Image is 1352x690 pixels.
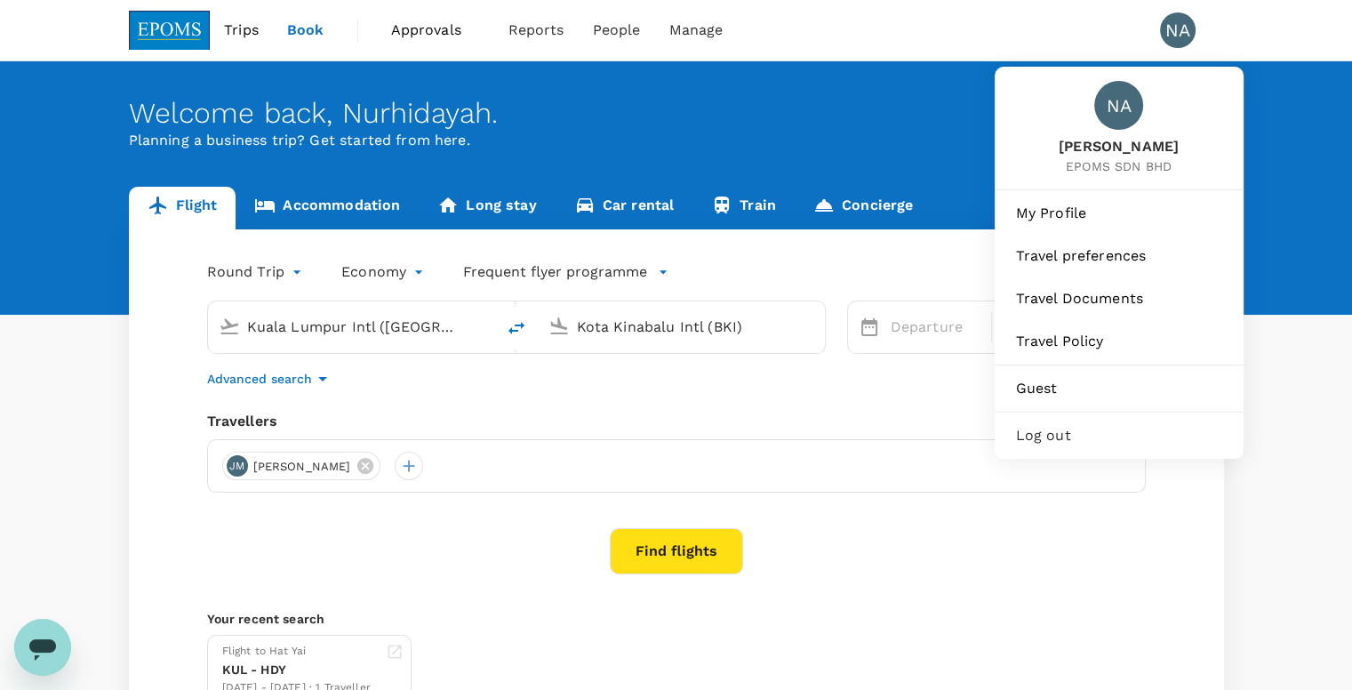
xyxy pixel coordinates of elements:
iframe: Button to launch messaging window [14,619,71,676]
span: [PERSON_NAME] [243,458,362,476]
p: Planning a business trip? Get started from here. [129,130,1224,151]
a: Train [692,187,795,229]
a: Travel preferences [1002,237,1236,276]
a: Guest [1002,369,1236,408]
p: Your recent search [207,610,1146,628]
div: Flight to Hat Yai [222,643,371,661]
div: Welcome back , Nurhidayah . [129,97,1224,130]
a: Long stay [419,187,555,229]
div: Round Trip [207,258,307,286]
span: EPOMS SDN BHD [1059,157,1179,175]
a: Travel Documents [1002,279,1236,318]
div: Travellers [207,411,1146,432]
span: Travel Policy [1016,331,1222,352]
span: Reports [508,20,564,41]
a: Flight [129,187,236,229]
button: Open [483,325,486,328]
div: Log out [1002,416,1236,455]
button: delete [495,307,538,349]
a: Concierge [795,187,932,229]
button: Find flights [610,528,743,574]
span: My Profile [1016,203,1222,224]
button: Advanced search [207,368,333,389]
a: Accommodation [236,187,419,229]
input: Going to [577,313,788,341]
a: Car rental [556,187,693,229]
div: JM[PERSON_NAME] [222,452,381,480]
span: [PERSON_NAME] [1059,137,1179,157]
div: Economy [341,258,428,286]
input: Depart from [247,313,458,341]
span: Trips [224,20,259,41]
button: Frequent flyer programme [463,261,668,283]
div: NA [1160,12,1196,48]
span: Travel Documents [1016,288,1222,309]
span: People [593,20,641,41]
div: KUL - HDY [222,661,371,679]
a: Travel Policy [1002,322,1236,361]
div: JM [227,455,248,477]
img: EPOMS SDN BHD [129,11,211,50]
span: Log out [1016,425,1222,446]
span: Guest [1016,378,1222,399]
span: Approvals [391,20,480,41]
div: NA [1094,81,1143,130]
span: Book [287,20,324,41]
button: Open [812,325,816,328]
span: Manage [668,20,723,41]
p: Departure [891,317,980,338]
span: Travel preferences [1016,245,1222,267]
p: Frequent flyer programme [463,261,647,283]
a: My Profile [1002,194,1236,233]
p: Advanced search [207,370,312,388]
